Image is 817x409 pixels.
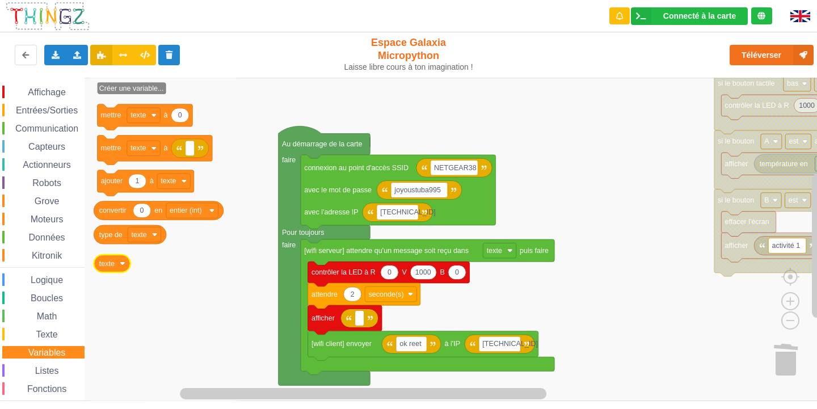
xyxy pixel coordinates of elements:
[14,106,79,115] span: Entrées/Sorties
[101,144,121,152] text: mettre
[482,340,538,348] text: [TECHNICAL_ID]
[170,206,201,214] text: entier (int)
[415,268,431,276] text: 1000
[455,268,459,276] text: 0
[440,268,445,276] text: B
[380,208,436,216] text: [TECHNICAL_ID]
[772,242,801,250] text: activité 1
[663,12,736,20] div: Connecté à la carte
[178,111,182,119] text: 0
[140,206,144,214] text: 0
[135,177,139,185] text: 1
[718,79,774,87] text: si le bouton tactile
[150,177,154,185] text: à
[161,177,176,185] text: texte
[764,137,769,145] text: A
[487,247,502,255] text: texte
[789,137,799,145] text: est
[394,186,441,194] text: joyoustuba995
[787,79,798,87] text: bas
[311,290,338,298] text: attendre
[99,231,123,239] text: type de
[282,156,296,164] text: faire
[725,218,769,226] text: effacer l'écran
[311,340,372,348] text: [wifi client] envoyer
[164,111,168,119] text: à
[282,241,296,249] text: faire
[27,233,67,242] span: Données
[445,340,461,348] text: à l'IP
[5,1,90,31] img: thingz_logo.png
[790,10,810,22] img: gb.png
[282,140,363,148] text: Au démarrage de la carte
[164,144,168,152] text: à
[311,268,376,276] text: contrôler la LED à R
[130,144,146,152] text: texte
[34,330,59,339] span: Texte
[339,36,478,72] div: Espace Galaxia Micropython
[99,260,115,268] text: texte
[35,311,59,321] span: Math
[402,268,407,276] text: V
[33,196,61,206] span: Grove
[101,177,123,185] text: ajouter
[799,102,815,109] text: 1000
[26,384,68,394] span: Fonctions
[339,62,478,72] div: Laisse libre cours à ton imagination !
[282,229,325,237] text: Pour toujours
[725,242,748,250] text: afficher
[760,160,808,168] text: température en
[369,290,404,298] text: seconde(s)
[520,247,549,255] text: puis faire
[351,290,355,298] text: 2
[29,214,65,224] span: Moteurs
[304,164,408,172] text: connexion au point d'accès SSID
[26,87,67,97] span: Affichage
[29,293,65,303] span: Boucles
[27,348,68,357] span: Variables
[751,7,772,24] div: Tu es connecté au serveur de création de Thingz
[33,366,61,376] span: Listes
[130,111,146,119] text: texte
[764,196,769,204] text: B
[631,7,748,25] div: Ta base fonctionne bien !
[718,137,754,145] text: si le bouton
[99,206,127,214] text: convertir
[99,85,164,92] text: Créer une variable...
[30,251,64,260] span: Kitronik
[725,102,789,109] text: contrôler la LED à R
[21,160,73,170] span: Actionneurs
[131,231,146,239] text: texte
[101,111,121,119] text: mettre
[31,178,63,188] span: Robots
[730,45,814,65] button: Téléverser
[27,142,67,151] span: Capteurs
[399,340,422,348] text: ok reet
[29,275,65,285] span: Logique
[311,314,335,322] text: afficher
[304,247,469,255] text: [wifi serveur] attendre qu'un message soit reçu dans
[388,268,391,276] text: 0
[434,164,477,172] text: NETGEAR38
[14,124,80,133] span: Communication
[304,186,372,194] text: avec le mot de passe
[154,206,162,214] text: en
[789,196,798,204] text: est
[304,208,358,216] text: avec l'adresse IP
[725,160,748,168] text: afficher
[718,196,754,204] text: si le bouton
